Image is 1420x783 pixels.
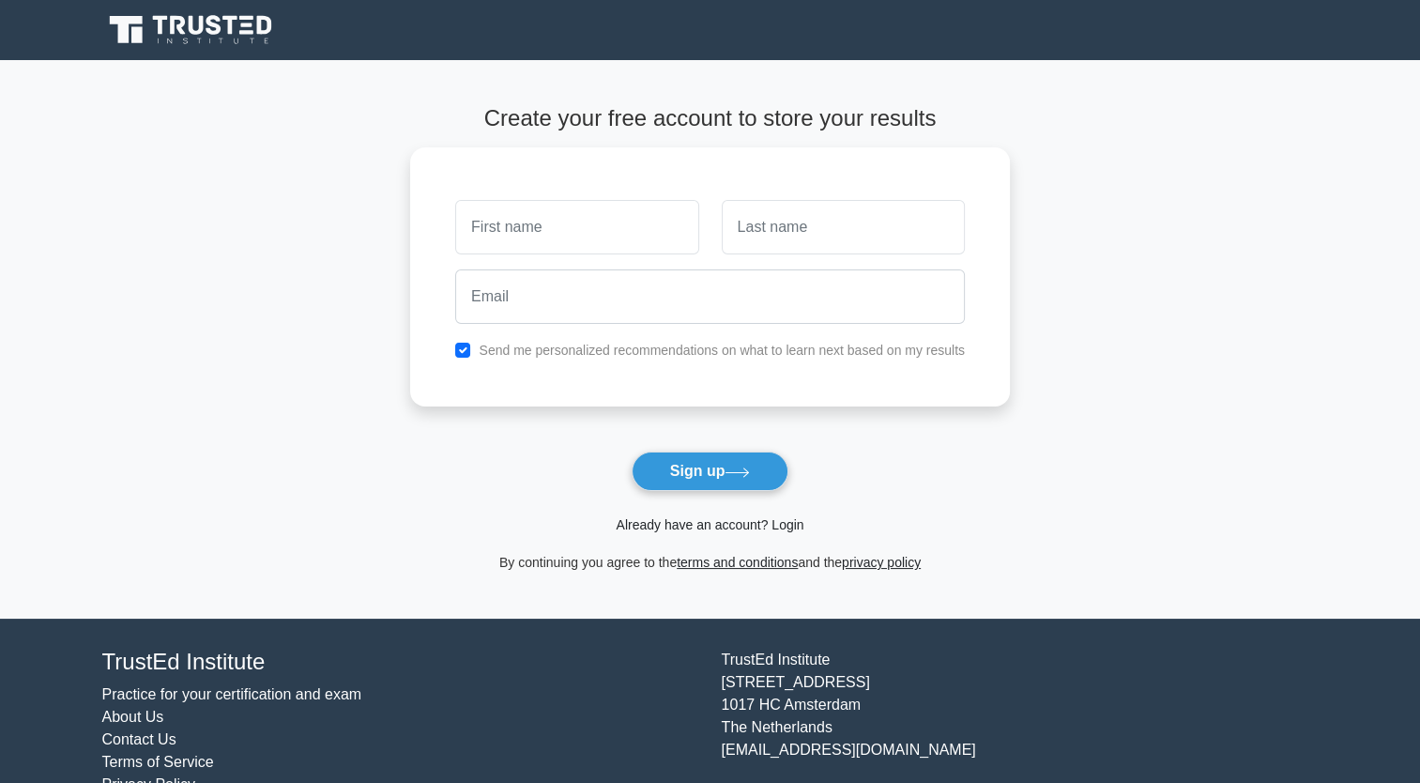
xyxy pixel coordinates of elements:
[455,200,698,254] input: First name
[722,200,965,254] input: Last name
[410,105,1010,132] h4: Create your free account to store your results
[677,555,798,570] a: terms and conditions
[102,754,214,770] a: Terms of Service
[102,686,362,702] a: Practice for your certification and exam
[479,343,965,358] label: Send me personalized recommendations on what to learn next based on my results
[102,709,164,725] a: About Us
[399,551,1021,574] div: By continuing you agree to the and the
[632,452,789,491] button: Sign up
[842,555,921,570] a: privacy policy
[102,731,176,747] a: Contact Us
[616,517,803,532] a: Already have an account? Login
[455,269,965,324] input: Email
[102,649,699,676] h4: TrustEd Institute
